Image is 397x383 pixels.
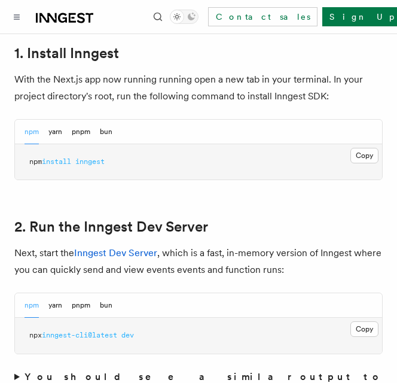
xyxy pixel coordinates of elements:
span: dev [121,331,134,339]
button: bun [100,120,112,144]
button: Copy [350,148,378,163]
p: With the Next.js app now running running open a new tab in your terminal. In your project directo... [14,71,383,105]
button: Toggle navigation [10,10,24,24]
button: yarn [48,120,62,144]
span: npm [29,157,42,166]
a: 2. Run the Inngest Dev Server [14,218,208,235]
span: inngest-cli@latest [42,331,117,339]
button: npm [25,120,39,144]
button: pnpm [72,293,90,318]
button: Toggle dark mode [170,10,198,24]
button: pnpm [72,120,90,144]
span: install [42,157,71,166]
button: bun [100,293,112,318]
a: Contact sales [208,7,317,26]
p: Next, start the , which is a fast, in-memory version of Inngest where you can quickly send and vi... [14,245,383,278]
button: npm [25,293,39,318]
button: Find something... [151,10,165,24]
a: 1. Install Inngest [14,45,119,62]
a: Inngest Dev Server [74,247,157,259]
button: yarn [48,293,62,318]
span: inngest [75,157,105,166]
span: npx [29,331,42,339]
button: Copy [350,321,378,337]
